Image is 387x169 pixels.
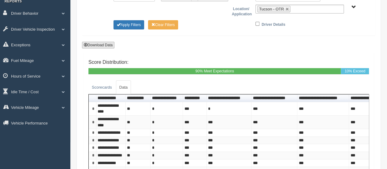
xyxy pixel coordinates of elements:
a: Data [116,80,131,94]
button: Download Data [82,42,114,48]
th: Sort column [207,94,251,102]
label: Driver Details [262,20,285,28]
button: Change Filter Options [148,20,178,29]
th: Sort column [126,94,151,102]
a: Scorecards [88,80,115,94]
th: Sort column [183,94,207,102]
span: 10% Exceed Expectations [344,69,366,79]
th: Sort column [151,94,183,102]
th: Sort column [251,94,297,102]
span: Tucson - OTR [259,7,284,11]
label: Location/ Application [229,5,252,17]
span: 90% Meet Expectations [195,69,234,73]
th: Sort column [96,94,126,102]
button: Change Filter Options [113,20,144,29]
h4: Score Distribution: [88,60,369,65]
th: Sort column [297,94,349,102]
